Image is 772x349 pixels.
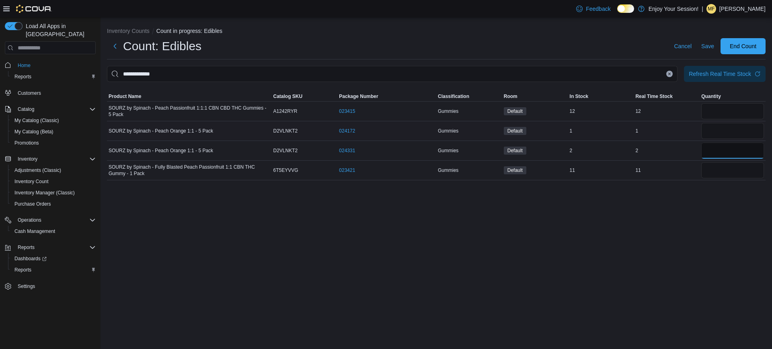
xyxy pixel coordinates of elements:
[273,147,298,154] span: D2VLNKT2
[273,167,298,173] span: 6T5EYVVG
[14,104,37,114] button: Catalog
[634,92,700,101] button: Real Time Stock
[14,281,96,291] span: Settings
[570,93,589,100] span: In Stock
[14,61,34,70] a: Home
[635,93,672,100] span: Real Time Stock
[5,56,96,313] nav: Complex example
[14,167,61,173] span: Adjustments (Classic)
[504,107,526,115] span: Default
[11,254,96,263] span: Dashboards
[507,167,523,174] span: Default
[18,217,41,223] span: Operations
[18,90,41,96] span: Customers
[14,243,96,252] span: Reports
[107,66,678,82] input: This is a search bar. After typing your query, hit enter to filter the results lower in the page.
[18,244,35,251] span: Reports
[11,265,35,275] a: Reports
[14,88,96,98] span: Customers
[700,92,766,101] button: Quantity
[698,38,717,54] button: Save
[18,156,37,162] span: Inventory
[11,188,78,198] a: Inventory Manager (Classic)
[438,108,458,114] span: Gummies
[109,105,270,118] span: SOURZ by Spinach - Peach Passionfruit 1:1:1 CBN CBD THC Gummies - 5 Pack
[634,146,700,155] div: 2
[273,128,298,134] span: D2VLNKT2
[107,38,123,54] button: Next
[18,62,31,69] span: Home
[438,167,458,173] span: Gummies
[11,165,96,175] span: Adjustments (Classic)
[684,66,766,82] button: Refresh Real Time Stock
[702,4,703,14] p: |
[14,140,39,146] span: Promotions
[11,72,35,82] a: Reports
[14,178,49,185] span: Inventory Count
[11,165,64,175] a: Adjustments (Classic)
[2,214,99,226] button: Operations
[11,199,54,209] a: Purchase Orders
[123,38,201,54] h1: Count: Edibles
[507,127,523,135] span: Default
[11,254,50,263] a: Dashboards
[2,104,99,115] button: Catalog
[11,177,96,186] span: Inventory Count
[504,166,526,174] span: Default
[11,72,96,82] span: Reports
[16,5,52,13] img: Cova
[2,242,99,253] button: Reports
[14,282,38,291] a: Settings
[339,108,355,114] a: 023415
[14,215,96,225] span: Operations
[14,73,31,80] span: Reports
[730,42,756,50] span: End Count
[11,138,96,148] span: Promotions
[8,71,99,82] button: Reports
[109,164,270,177] span: SOURZ by Spinach - Fully Blasted Peach Passionfruit 1:1 CBN THC Gummy - 1 Pack
[14,215,45,225] button: Operations
[339,147,355,154] a: 024331
[18,283,35,290] span: Settings
[23,22,96,38] span: Load All Apps in [GEOGRAPHIC_DATA]
[671,38,695,54] button: Cancel
[701,42,714,50] span: Save
[2,280,99,292] button: Settings
[689,70,751,78] div: Refresh Real Time Stock
[11,227,58,236] a: Cash Management
[634,106,700,116] div: 12
[11,199,96,209] span: Purchase Orders
[568,126,634,136] div: 1
[107,28,150,34] button: Inventory Counts
[14,104,96,114] span: Catalog
[11,188,96,198] span: Inventory Manager (Classic)
[107,27,766,37] nav: An example of EuiBreadcrumbs
[339,128,355,134] a: 024172
[109,128,213,134] span: SOURZ by Spinach - Peach Orange 1:1 - 5 Pack
[706,4,716,14] div: Mitchell Froom
[634,165,700,175] div: 11
[14,88,44,98] a: Customers
[617,4,634,13] input: Dark Mode
[568,106,634,116] div: 12
[14,117,59,124] span: My Catalog (Classic)
[14,154,96,164] span: Inventory
[2,87,99,99] button: Customers
[14,129,53,135] span: My Catalog (Beta)
[568,92,634,101] button: In Stock
[719,4,766,14] p: [PERSON_NAME]
[8,165,99,176] button: Adjustments (Classic)
[14,154,41,164] button: Inventory
[11,265,96,275] span: Reports
[107,92,272,101] button: Product Name
[504,93,517,100] span: Room
[507,108,523,115] span: Default
[273,93,303,100] span: Catalog SKU
[8,115,99,126] button: My Catalog (Classic)
[14,255,47,262] span: Dashboards
[337,92,436,101] button: Package Number
[11,127,96,137] span: My Catalog (Beta)
[721,38,766,54] button: End Count
[573,1,614,17] a: Feedback
[701,93,721,100] span: Quantity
